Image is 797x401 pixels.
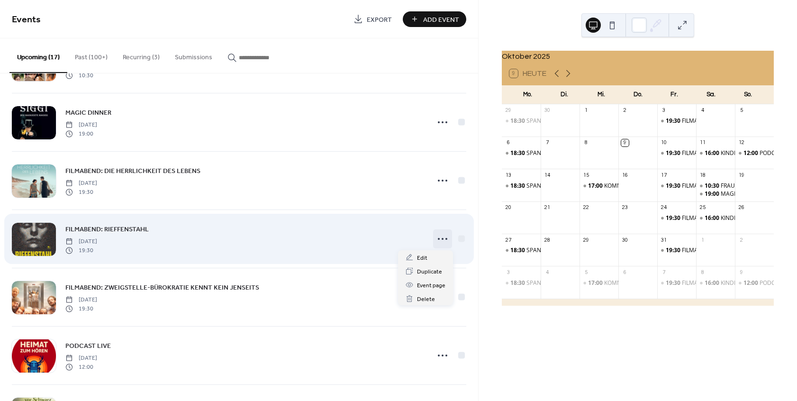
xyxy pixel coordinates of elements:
[65,237,97,246] span: [DATE]
[526,149,600,157] div: SPANISCH A1 AB LEKTION 1
[621,204,628,211] div: 23
[65,341,111,351] span: PODCAST LIVE
[65,282,259,293] a: FILMABEND: ZWEIGSTELLE-BÜROKRATIE KENNT KEIN JENSEITS
[666,182,682,190] span: 19:30
[621,269,628,276] div: 6
[65,225,149,235] span: FILMABEND: RIEFFENSTAHL
[730,85,766,104] div: So.
[526,279,600,287] div: SPANISCH A1 AB LEKTION 1
[660,172,667,179] div: 17
[604,279,659,287] div: KOMME WER WOLLE
[502,117,541,125] div: SPANISCH A1 AB LEKTION 1
[693,85,729,104] div: Sa.
[621,139,628,146] div: 9
[509,85,546,104] div: Mo.
[423,15,459,25] span: Add Event
[510,246,526,255] span: 18:30
[666,117,682,125] span: 19:30
[621,107,628,114] div: 2
[660,237,667,244] div: 31
[505,269,512,276] div: 3
[619,85,656,104] div: Do.
[346,11,399,27] a: Export
[696,149,735,157] div: KINDERKINO
[65,296,97,304] span: [DATE]
[543,204,551,211] div: 21
[9,38,67,73] button: Upcoming (17)
[588,182,604,190] span: 17:00
[65,165,200,176] a: FILMABEND: DIE HERRLICHKEIT DES LEBENS
[543,269,551,276] div: 4
[699,172,706,179] div: 18
[546,85,583,104] div: Di.
[682,117,797,125] div: FILMABEND: ES IST NUR EINE PHASE, HASE
[115,38,167,72] button: Recurring (3)
[738,237,745,244] div: 2
[705,279,721,287] span: 16:00
[604,182,659,190] div: KOMME WER WOLLE
[738,204,745,211] div: 26
[502,246,541,255] div: SPANISCH A1 AB LEKTION 1
[12,10,41,29] span: Events
[582,204,589,211] div: 22
[505,237,512,244] div: 27
[65,71,97,80] span: 10:30
[705,182,721,190] span: 10:30
[738,139,745,146] div: 12
[417,281,445,291] span: Event page
[666,279,682,287] span: 19:30
[526,246,600,255] div: SPANISCH A1 AB LEKTION 1
[582,172,589,179] div: 15
[657,246,696,255] div: FILMABEND: RIEFFENSTAHL
[657,279,696,287] div: FILMABEND: ZWEIGSTELLE-BÜROKRATIE KENNT KEIN JENSEITS
[510,149,526,157] span: 18:30
[505,139,512,146] div: 6
[65,107,111,118] a: MAGIC DINNER
[660,269,667,276] div: 7
[65,129,97,138] span: 19:00
[582,107,589,114] div: 1
[65,121,97,129] span: [DATE]
[588,279,604,287] span: 17:00
[65,108,111,118] span: MAGIC DINNER
[743,279,760,287] span: 12:00
[666,246,682,255] span: 19:30
[367,15,392,25] span: Export
[657,182,696,190] div: FILMABEND: LEIBNIZ-CHRONIK EINES VERSCHOLLENEN BILDES
[526,117,600,125] div: SPANISCH A1 AB LEKTION 1
[582,269,589,276] div: 5
[543,139,551,146] div: 7
[656,85,693,104] div: Fr.
[417,267,442,277] span: Duplicate
[657,117,696,125] div: FILMABEND: ES IST NUR EINE PHASE, HASE
[735,279,774,287] div: PODCAST LIVE
[696,190,735,198] div: MAGIC DINNER
[417,294,435,304] span: Delete
[510,117,526,125] span: 18:30
[621,172,628,179] div: 16
[738,172,745,179] div: 19
[696,182,735,190] div: FRAUENKINO: WUNDERSCHÖNER
[666,149,682,157] span: 19:30
[403,11,466,27] button: Add Event
[735,149,774,157] div: PODCAST LIVE
[417,253,427,263] span: Edit
[502,51,774,62] div: Oktober 2025
[65,283,259,293] span: FILMABEND: ZWEIGSTELLE-BÜROKRATIE KENNT KEIN JENSEITS
[705,214,721,222] span: 16:00
[505,172,512,179] div: 13
[510,182,526,190] span: 18:30
[721,279,754,287] div: KINDERKINO
[543,237,551,244] div: 28
[65,179,97,188] span: [DATE]
[699,107,706,114] div: 4
[505,107,512,114] div: 29
[65,363,97,371] span: 12:00
[582,237,589,244] div: 29
[502,149,541,157] div: SPANISCH A1 AB LEKTION 1
[660,107,667,114] div: 3
[705,149,721,157] span: 16:00
[721,190,761,198] div: MAGIC DINNER
[696,214,735,222] div: KINDERKINO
